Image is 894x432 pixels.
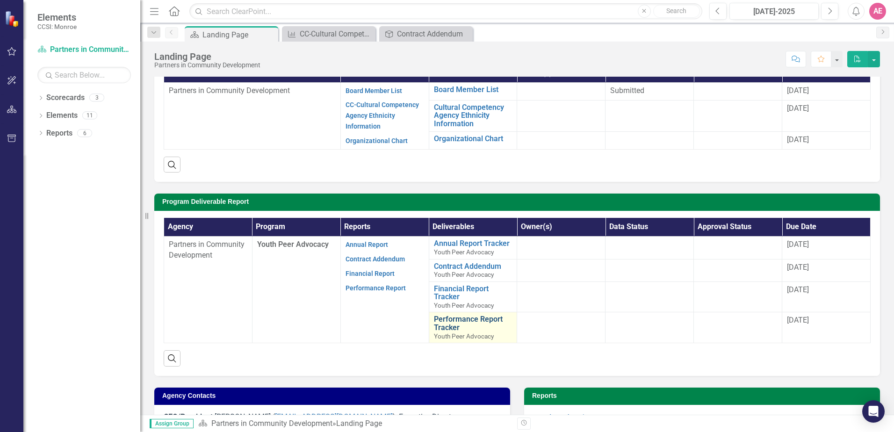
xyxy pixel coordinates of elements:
span: [DATE] [787,240,809,249]
td: Double-Click to Edit Right Click for Context Menu [429,100,517,131]
a: Financial Report Tracker [434,285,512,301]
a: Organizational Chart [434,135,512,143]
td: Double-Click to Edit [694,237,782,259]
a: Contract Addendum [382,28,470,40]
a: Contract Addendum [434,262,512,271]
a: Board Member List [434,86,512,94]
div: Contract Addendum [397,28,470,40]
div: Open Intercom Messenger [862,400,885,423]
td: Double-Click to Edit Right Click for Context Menu [429,237,517,259]
a: Scorecards [46,93,85,103]
div: Landing Page [336,419,382,428]
td: Double-Click to Edit [694,131,782,149]
td: Double-Click to Edit [694,259,782,281]
span: Elements [37,12,77,23]
a: Annual Report [346,241,388,248]
a: Reports [46,128,72,139]
td: Double-Click to Edit [694,281,782,312]
td: Double-Click to Edit [606,131,694,149]
td: Double-Click to Edit Right Click for Context Menu [429,312,517,343]
span: Submitted [610,86,644,95]
button: Search [653,5,700,18]
a: Cultural Competency Agency Ethnicity Information [434,103,512,128]
span: Youth Peer Advocacy [434,332,494,340]
a: Contract Addendum [346,255,405,263]
td: Double-Click to Edit Right Click for Context Menu [429,259,517,281]
span: [DATE] [787,86,809,95]
a: Elements [46,110,78,121]
a: Board Member List [534,413,590,421]
div: Landing Page [202,29,276,41]
span: [DATE] [787,104,809,113]
img: ClearPoint Strategy [5,11,21,27]
a: Annual Report Tracker [434,239,512,248]
a: Board Member List [346,87,402,94]
small: CCSI: Monroe [37,23,77,30]
span: Youth Peer Advocacy [257,240,329,249]
input: Search Below... [37,67,131,83]
td: Double-Click to Edit [606,259,694,281]
a: Organizational Chart [346,137,408,144]
a: Partners in Community Development [37,44,131,55]
span: [DATE] [787,263,809,272]
div: Landing Page [154,51,260,62]
a: CC-Cultural Competency Agency Ethnicity Information [284,28,373,40]
td: Double-Click to Edit Right Click for Context Menu [429,82,517,100]
div: 6 [77,129,92,137]
div: [DATE]-2025 [733,6,815,17]
button: AE [869,3,886,20]
div: CC-Cultural Competency Agency Ethnicity Information [300,28,373,40]
a: CC-Cultural Competency Agency Ethnicity Information [346,101,419,130]
p: Partners in Community Development [169,239,247,261]
h3: Agency Contacts [162,392,505,399]
a: Performance Report [346,284,406,292]
a: Partners in Community Development [211,419,332,428]
p: [PERSON_NAME] ( ); Executive Director [164,412,501,425]
td: Double-Click to Edit Right Click for Context Menu [429,281,517,312]
div: 11 [82,112,97,120]
span: Youth Peer Advocacy [434,302,494,309]
input: Search ClearPoint... [189,3,702,20]
div: » [198,418,510,429]
td: Double-Click to Edit [606,100,694,131]
td: Double-Click to Edit Right Click for Context Menu [429,131,517,149]
span: Assign Group [150,419,194,428]
strong: CEO/President: [164,412,215,421]
a: [EMAIL_ADDRESS][DOMAIN_NAME] [275,412,393,421]
td: Double-Click to Edit [606,281,694,312]
a: Financial Report [346,270,395,277]
td: Double-Click to Edit [606,312,694,343]
div: Partners in Community Development [154,62,260,69]
span: [DATE] [787,285,809,294]
td: Double-Click to Edit [694,312,782,343]
td: Double-Click to Edit [694,82,782,100]
span: [DATE] [787,135,809,144]
span: [DATE] [787,316,809,324]
button: [DATE]-2025 [729,3,819,20]
div: 3 [89,94,104,102]
td: Double-Click to Edit [606,237,694,259]
span: Search [666,7,686,14]
p: Partners in Community Development [169,86,336,96]
h3: Program Deliverable Report [162,198,875,205]
span: Youth Peer Advocacy [434,248,494,256]
td: Double-Click to Edit [606,82,694,100]
span: Youth Peer Advocacy [434,271,494,278]
h3: Reports [532,392,875,399]
a: Performance Report Tracker [434,315,512,331]
td: Double-Click to Edit [694,100,782,131]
